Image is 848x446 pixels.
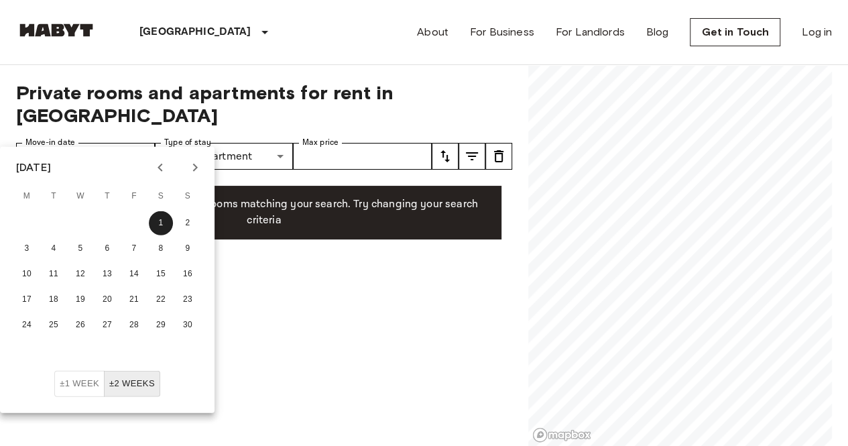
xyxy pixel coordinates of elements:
img: Habyt [16,23,97,37]
button: 20 [95,288,119,312]
button: 10 [15,262,39,286]
span: Monday [15,183,39,210]
button: 1 [149,211,173,235]
a: Blog [646,24,669,40]
p: [GEOGRAPHIC_DATA] [139,24,251,40]
button: tune [432,143,459,170]
div: Move In Flexibility [54,371,160,397]
button: 3 [15,237,39,261]
button: 23 [176,288,200,312]
a: For Business [470,24,534,40]
button: 13 [95,262,119,286]
button: 29 [149,313,173,337]
div: PrivateApartment [155,143,294,170]
label: Max price [302,137,339,148]
button: 7 [122,237,146,261]
p: Unfortunately there are no free rooms matching your search. Try changing your search criteria [38,197,491,229]
button: 28 [122,313,146,337]
button: 26 [68,313,93,337]
button: 9 [176,237,200,261]
button: 24 [15,313,39,337]
button: 19 [68,288,93,312]
span: Private rooms and apartments for rent in [GEOGRAPHIC_DATA] [16,81,512,127]
button: 21 [122,288,146,312]
label: Type of stay [164,137,211,148]
a: Log in [802,24,832,40]
span: Friday [122,183,146,210]
button: ±2 weeks [104,371,160,397]
button: 12 [68,262,93,286]
span: Saturday [149,183,173,210]
label: Move-in date [25,137,75,148]
button: 8 [149,237,173,261]
button: 22 [149,288,173,312]
button: 5 [68,237,93,261]
button: 16 [176,262,200,286]
span: Thursday [95,183,119,210]
button: 15 [149,262,173,286]
button: 11 [42,262,66,286]
button: tune [485,143,512,170]
a: Get in Touch [690,18,780,46]
span: Tuesday [42,183,66,210]
button: tune [459,143,485,170]
a: For Landlords [556,24,625,40]
button: 30 [176,313,200,337]
button: Previous month [149,156,172,179]
button: 2 [176,211,200,235]
button: 25 [42,313,66,337]
button: 14 [122,262,146,286]
button: ±1 week [54,371,105,397]
button: 6 [95,237,119,261]
a: About [417,24,448,40]
span: Sunday [176,183,200,210]
button: Next month [184,156,206,179]
div: [DATE] [16,160,51,176]
span: Wednesday [68,183,93,210]
button: 4 [42,237,66,261]
button: 27 [95,313,119,337]
a: Mapbox logo [532,427,591,443]
button: 17 [15,288,39,312]
button: 18 [42,288,66,312]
